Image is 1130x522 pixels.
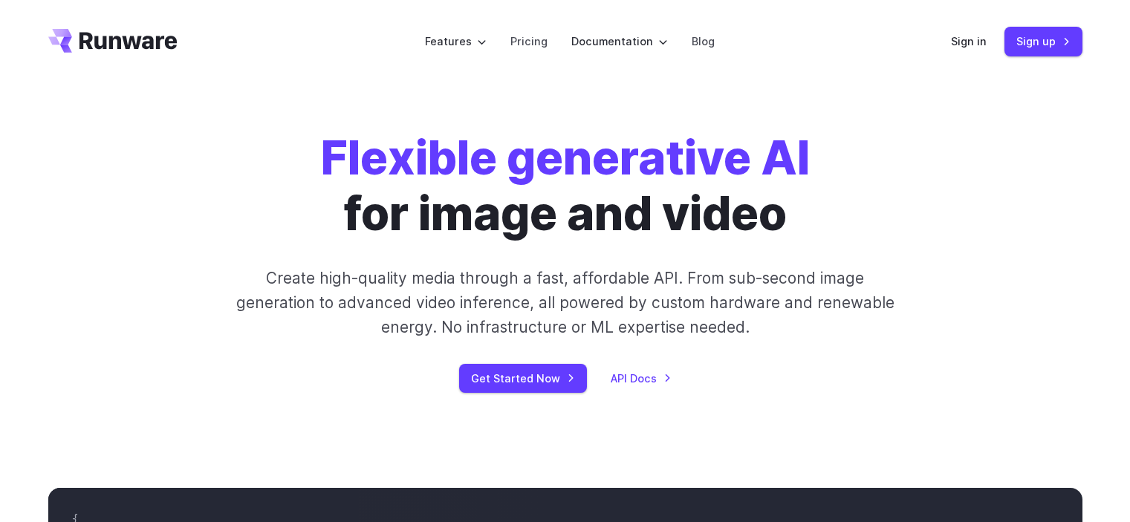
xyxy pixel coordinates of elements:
label: Features [425,33,487,50]
a: Sign up [1004,27,1082,56]
strong: Flexible generative AI [321,130,810,186]
h1: for image and video [321,131,810,242]
a: Sign in [951,33,987,50]
a: Go to / [48,29,178,53]
p: Create high-quality media through a fast, affordable API. From sub-second image generation to adv... [234,266,896,340]
label: Documentation [571,33,668,50]
a: Blog [692,33,715,50]
a: Get Started Now [459,364,587,393]
a: Pricing [510,33,548,50]
a: API Docs [611,370,672,387]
